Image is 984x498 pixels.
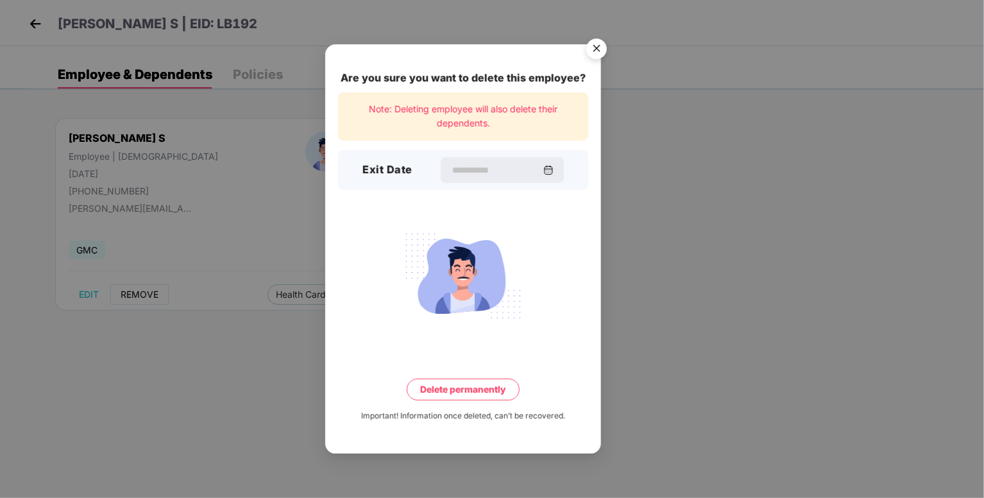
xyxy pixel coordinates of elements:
img: svg+xml;base64,PHN2ZyB4bWxucz0iaHR0cDovL3d3dy53My5vcmcvMjAwMC9zdmciIHdpZHRoPSI1NiIgaGVpZ2h0PSI1Ni... [579,32,615,68]
div: Note: Deleting employee will also delete their dependents. [338,92,588,141]
button: Delete permanently [407,378,520,400]
img: svg+xml;base64,PHN2ZyB4bWxucz0iaHR0cDovL3d3dy53My5vcmcvMjAwMC9zdmciIHdpZHRoPSIyMjQiIGhlaWdodD0iMT... [391,225,535,325]
div: Important! Information once deleted, can’t be recovered. [361,409,565,422]
button: Close [579,32,613,67]
div: Are you sure you want to delete this employee? [338,70,588,86]
h3: Exit Date [362,162,412,178]
img: svg+xml;base64,PHN2ZyBpZD0iQ2FsZW5kYXItMzJ4MzIiIHhtbG5zPSJodHRwOi8vd3d3LnczLm9yZy8yMDAwL3N2ZyIgd2... [543,165,554,175]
